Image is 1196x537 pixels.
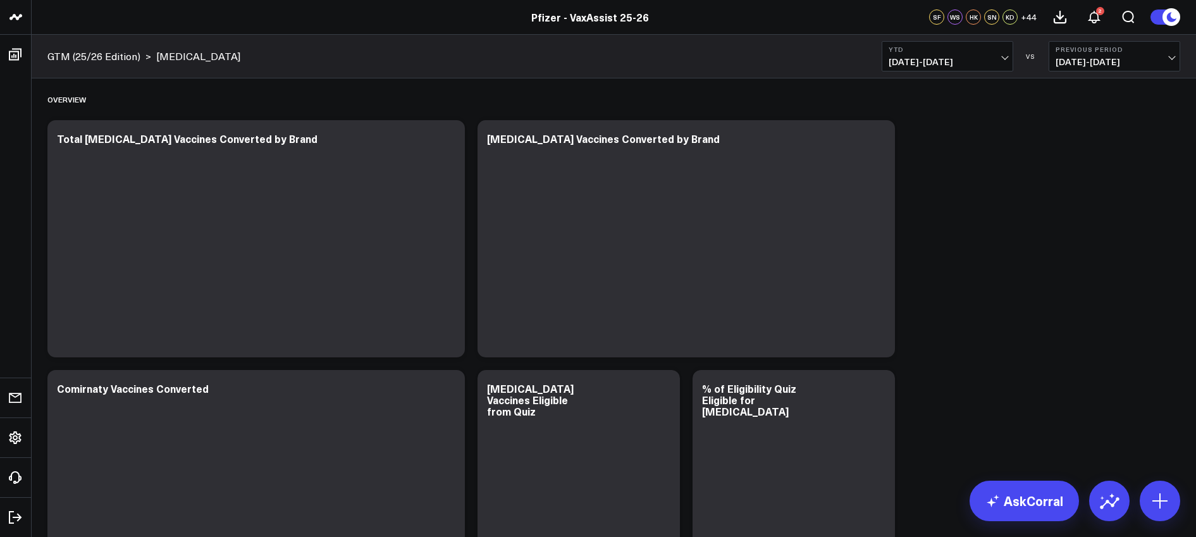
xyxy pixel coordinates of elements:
a: [MEDICAL_DATA] [156,49,240,63]
button: YTD[DATE]-[DATE] [882,41,1013,71]
a: GTM (25/26 Edition) [47,49,140,63]
div: > [47,49,151,63]
div: 2 [1096,7,1104,15]
b: YTD [889,46,1006,53]
span: [DATE] - [DATE] [889,57,1006,67]
div: KD [1002,9,1018,25]
div: WS [947,9,963,25]
span: + 44 [1021,13,1037,22]
div: Overview [47,85,86,114]
button: Previous Period[DATE]-[DATE] [1049,41,1180,71]
div: SF [929,9,944,25]
div: HK [966,9,981,25]
a: Pfizer - VaxAssist 25-26 [531,10,649,24]
div: VS [1020,52,1042,60]
button: +44 [1021,9,1037,25]
div: SN [984,9,999,25]
b: Previous Period [1056,46,1173,53]
div: [MEDICAL_DATA] Vaccines Eligible from Quiz [487,381,574,418]
div: Comirnaty Vaccines Converted [57,381,209,395]
span: [DATE] - [DATE] [1056,57,1173,67]
a: AskCorral [970,481,1079,521]
div: Total [MEDICAL_DATA] Vaccines Converted by Brand [57,132,317,145]
div: % of Eligibility Quiz Eligible for [MEDICAL_DATA] [702,381,796,418]
div: [MEDICAL_DATA] Vaccines Converted by Brand [487,132,720,145]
